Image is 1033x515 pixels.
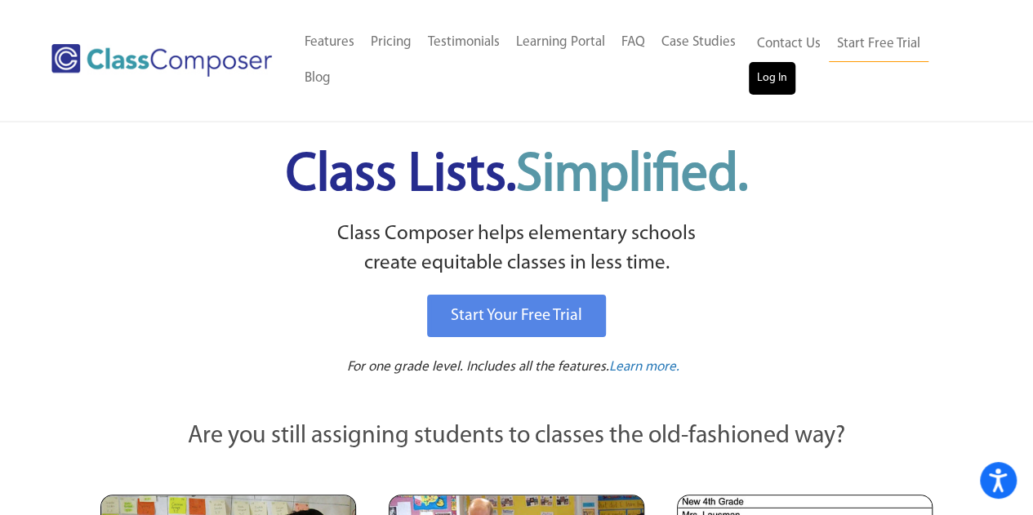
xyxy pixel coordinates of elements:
a: Log In [749,62,795,95]
a: Case Studies [653,24,744,60]
a: Contact Us [749,26,829,62]
a: Blog [296,60,339,96]
p: Class Composer helps elementary schools create equitable classes in less time. [98,220,936,279]
span: Class Lists. [286,149,748,202]
span: For one grade level. Includes all the features. [347,360,609,374]
p: Are you still assigning students to classes the old-fashioned way? [100,419,933,455]
img: Class Composer [51,44,272,77]
span: Start Your Free Trial [451,308,582,324]
a: Testimonials [420,24,508,60]
span: Learn more. [609,360,679,374]
a: Learn more. [609,357,679,378]
a: Start Your Free Trial [427,295,606,337]
nav: Header Menu [749,26,969,95]
a: FAQ [613,24,653,60]
a: Features [296,24,363,60]
a: Learning Portal [508,24,613,60]
a: Pricing [363,24,420,60]
nav: Header Menu [296,24,749,96]
a: Start Free Trial [829,26,928,63]
span: Simplified. [516,149,748,202]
